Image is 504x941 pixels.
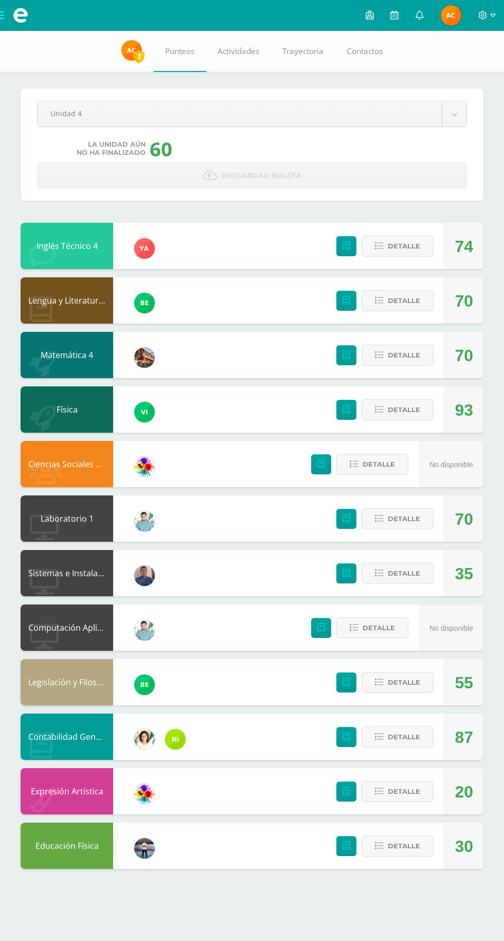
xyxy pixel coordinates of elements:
span: Detalle [388,673,420,692]
button: Detalle [362,290,434,311]
span: La unidad aún no ha finalizado [77,140,146,157]
img: 90ee13623fa7c5dbc2270dab131931b4.png [134,238,155,259]
button: Detalle [336,617,408,638]
span: Detalle [388,291,420,310]
div: Matemática 4 [21,332,113,378]
div: Ciencias Sociales y Formación Ciudadana 4 [21,441,113,487]
div: Sistemas e Instalación de Software [21,550,113,596]
div: Legislación y Filosofía Empresarial [21,659,113,705]
button: Detalle [362,508,434,529]
a: Unidad 4 [38,101,466,127]
span: Detalle [363,455,395,474]
div: 30 [455,823,473,869]
span: Detalle [388,400,420,419]
span: Contactos [347,46,383,57]
a: Punteos [154,31,206,72]
div: 70 [455,496,473,542]
div: Inglés Técnico 4 [21,223,113,269]
div: 20 [455,769,473,815]
div: Contabilidad General [21,714,113,760]
span: Actividades [218,46,259,57]
div: 93 [455,387,473,433]
button: Detalle [362,563,434,584]
img: 2790451410765bad2b69e4316271b4d3.png [441,5,461,26]
button: Detalle [362,672,434,693]
div: 70 [455,332,473,379]
span: Detalle [363,618,395,637]
span: No disponible [429,460,473,469]
div: 55 [455,660,473,706]
img: d0a5be8572cbe4fc9d9d910beeabcdaa.png [134,456,155,477]
span: Detalle [388,837,420,856]
button: Detalle [362,836,434,857]
img: d0a5be8572cbe4fc9d9d910beeabcdaa.png [134,784,155,804]
div: 87 [455,714,473,760]
a: Contactos [335,31,394,72]
span: Detalle [388,782,420,801]
div: 70 [455,278,473,324]
img: bde165c00b944de6c05dcae7d51e2fcc.png [134,838,155,859]
img: 7a8e161cab7694f51b452fdf17c6d5da.png [134,729,155,750]
img: bf66807720f313c6207fc724d78fb4d0.png [134,565,155,586]
a: Actividades [206,31,271,72]
span: Trayectoria [282,46,323,57]
button: Detalle [362,345,434,366]
span: Detalle [388,509,420,528]
img: 0a4f8d2552c82aaa76f7aefb013bc2ce.png [134,347,155,368]
span: Detalle [388,564,420,583]
div: Lengua y Literatura 4 [21,277,113,324]
div: 35 [455,551,473,597]
img: b85866ae7f275142dc9a325ef37a630d.png [134,674,155,695]
span: 3 [133,50,145,63]
span: Detalle [388,727,420,747]
button: Detalle [362,236,434,257]
span: Detalle [388,237,420,256]
button: Detalle [362,726,434,748]
img: b85866ae7f275142dc9a325ef37a630d.png [134,293,155,313]
img: ca60df5ae60ada09d1f93a1da4ab2e41.png [165,729,186,750]
img: a241c2b06c5b4daf9dd7cbc5f490cd0f.png [134,402,155,422]
img: 3bbeeb896b161c296f86561e735fa0fc.png [134,620,155,641]
div: Laboratorio 1 [21,495,113,542]
a: Trayectoria [271,31,335,72]
div: Educación Física [21,823,113,869]
span: Unidad 4 [50,101,429,126]
span: Descargar boleta [221,163,302,188]
img: 3bbeeb896b161c296f86561e735fa0fc.png [134,511,155,531]
span: Detalle [388,346,420,365]
span: Punteos [165,46,194,57]
button: Detalle [336,454,408,475]
div: 60 [150,135,172,162]
button: Detalle [362,781,434,802]
div: Expresión Artística [21,768,113,814]
img: 2790451410765bad2b69e4316271b4d3.png [121,40,142,61]
div: Computación Aplicada [21,605,113,651]
button: Detalle [362,399,434,420]
span: No disponible [429,624,473,632]
div: 74 [455,223,473,270]
div: Física [21,386,113,433]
